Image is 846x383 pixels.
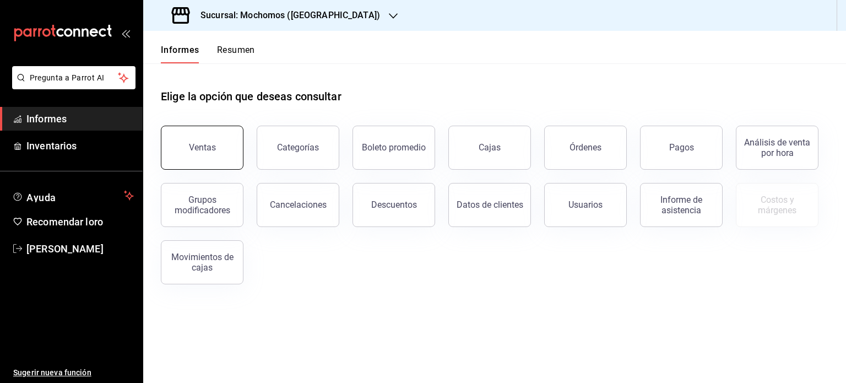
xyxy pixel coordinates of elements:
[171,252,234,273] font: Movimientos de cajas
[736,126,818,170] button: Análisis de venta por hora
[189,142,216,153] font: Ventas
[30,73,105,82] font: Pregunta a Parrot AI
[257,126,339,170] button: Categorías
[640,183,723,227] button: Informe de asistencia
[161,126,243,170] button: Ventas
[26,243,104,255] font: [PERSON_NAME]
[161,44,255,63] div: pestañas de navegación
[744,137,810,158] font: Análisis de venta por hora
[544,126,627,170] button: Órdenes
[371,199,417,210] font: Descuentos
[352,126,435,170] button: Boleto promedio
[175,195,230,215] font: Grupos modificadores
[544,183,627,227] button: Usuarios
[12,66,135,89] button: Pregunta a Parrot AI
[161,240,243,284] button: Movimientos de cajas
[161,45,199,55] font: Informes
[161,90,341,103] font: Elige la opción que deseas consultar
[121,29,130,37] button: abrir_cajón_menú
[277,142,319,153] font: Categorías
[161,183,243,227] button: Grupos modificadores
[13,368,91,377] font: Sugerir nueva función
[26,192,56,203] font: Ayuda
[270,199,327,210] font: Cancelaciones
[479,142,501,153] font: Cajas
[758,195,796,215] font: Costos y márgenes
[352,183,435,227] button: Descuentos
[568,199,603,210] font: Usuarios
[217,45,255,55] font: Resumen
[640,126,723,170] button: Pagos
[736,183,818,227] button: Contrata inventarios para ver este informe
[448,183,531,227] button: Datos de clientes
[669,142,694,153] font: Pagos
[200,10,380,20] font: Sucursal: Mochomos ([GEOGRAPHIC_DATA])
[362,142,426,153] font: Boleto promedio
[457,199,523,210] font: Datos de clientes
[660,195,702,215] font: Informe de asistencia
[8,80,135,91] a: Pregunta a Parrot AI
[448,126,531,170] button: Cajas
[26,216,103,228] font: Recomendar loro
[26,113,67,125] font: Informes
[570,142,601,153] font: Órdenes
[26,140,77,152] font: Inventarios
[257,183,339,227] button: Cancelaciones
